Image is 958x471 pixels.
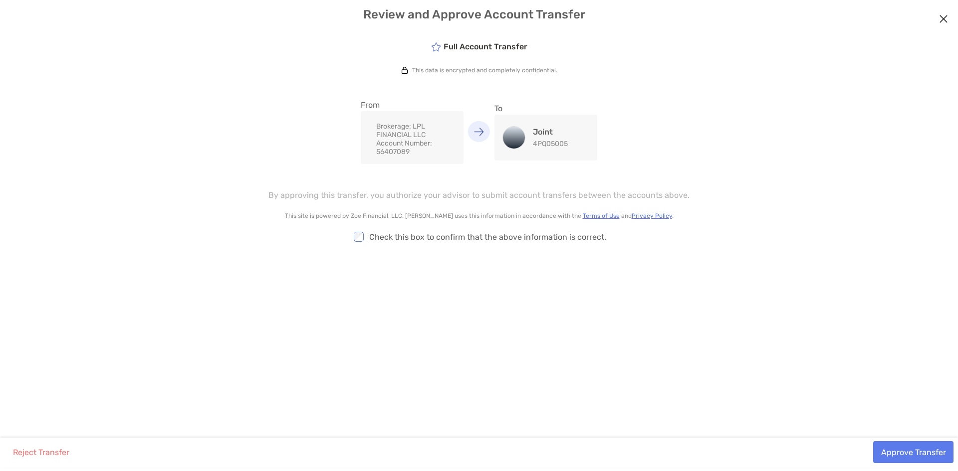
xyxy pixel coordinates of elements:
img: Icon arrow [474,127,484,136]
a: Terms of Use [583,212,620,219]
p: 4PQ05005 [533,140,568,148]
h5: Full Account Transfer [431,41,527,52]
p: LPL FINANCIAL LLC [376,122,456,139]
h4: Joint [533,127,568,137]
button: Reject Transfer [5,441,77,463]
a: Privacy Policy [632,212,672,219]
p: 56407089 [376,139,456,156]
h4: Review and Approve Account Transfer [9,7,950,21]
p: By approving this transfer, you authorize your advisor to submit account transfers between the ac... [268,189,690,201]
p: From [361,99,464,111]
button: Approve Transfer [873,441,954,463]
p: To [494,102,597,115]
button: Close modal [936,12,951,27]
img: icon lock [401,67,408,74]
img: Joint [503,127,525,149]
span: Brokerage: [376,122,411,131]
div: Check this box to confirm that the above information is correct. [150,225,808,248]
p: This data is encrypted and completely confidential. [412,67,557,74]
p: This site is powered by Zoe Financial, LLC. [PERSON_NAME] uses this information in accordance wit... [150,212,808,219]
span: Account Number: [376,139,432,148]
